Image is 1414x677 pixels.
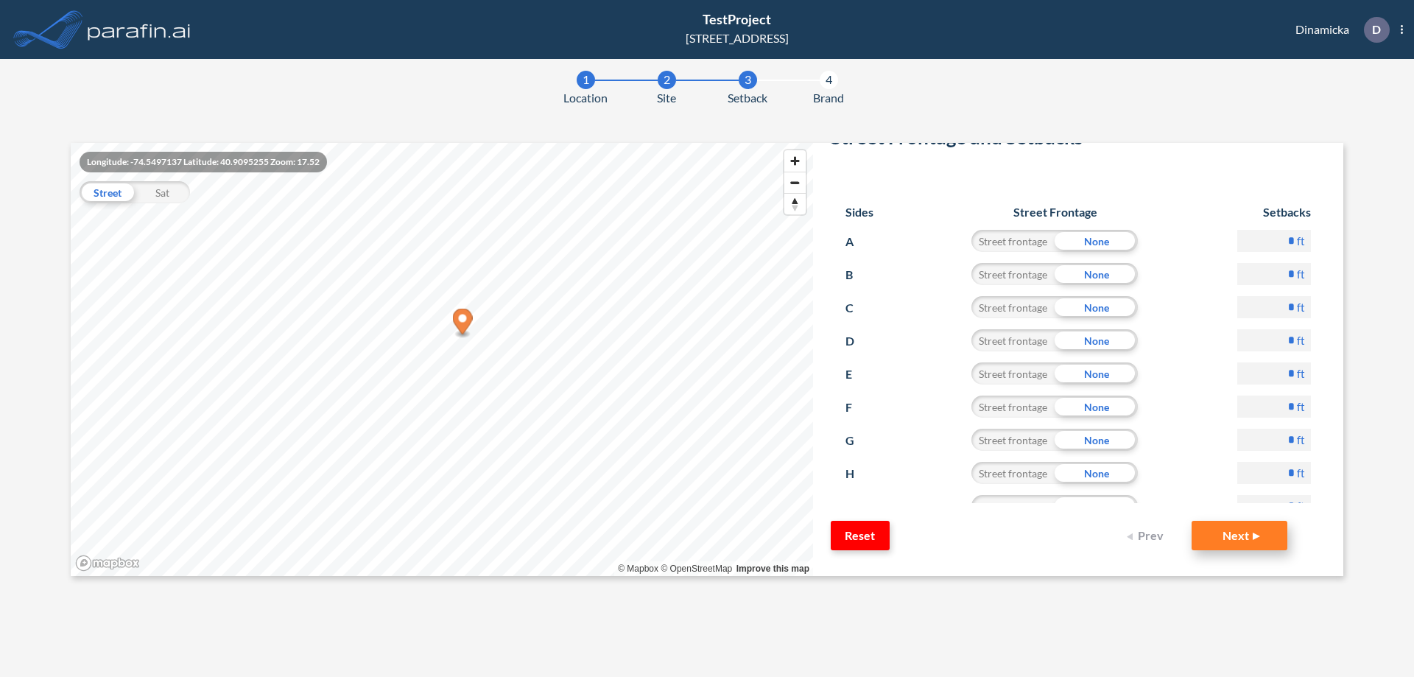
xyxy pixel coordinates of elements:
[739,71,757,89] div: 3
[1273,17,1403,43] div: Dinamicka
[845,362,873,386] p: E
[1055,495,1138,517] div: None
[1297,432,1305,447] label: ft
[845,462,873,485] p: H
[971,462,1055,484] div: Street frontage
[813,89,844,107] span: Brand
[686,29,789,47] div: [STREET_ADDRESS]
[1055,329,1138,351] div: None
[971,263,1055,285] div: Street frontage
[1055,462,1138,484] div: None
[1297,267,1305,281] label: ft
[971,230,1055,252] div: Street frontage
[1297,499,1305,513] label: ft
[1237,205,1311,219] h6: Setbacks
[728,89,767,107] span: Setback
[845,230,873,253] p: A
[784,193,806,214] button: Reset bearing to north
[1297,333,1305,348] label: ft
[618,564,658,574] a: Mapbox
[1297,300,1305,315] label: ft
[1055,362,1138,385] div: None
[971,495,1055,517] div: Street frontage
[784,172,806,193] button: Zoom out
[971,396,1055,418] div: Street frontage
[563,89,608,107] span: Location
[845,263,873,287] p: B
[1297,399,1305,414] label: ft
[845,329,873,353] p: D
[703,11,771,27] span: TestProject
[1297,366,1305,381] label: ft
[1055,429,1138,451] div: None
[658,71,676,89] div: 2
[71,143,813,576] canvas: Map
[1372,23,1381,36] p: D
[577,71,595,89] div: 1
[736,564,809,574] a: Improve this map
[784,150,806,172] button: Zoom in
[1118,521,1177,550] button: Prev
[85,15,194,44] img: logo
[971,329,1055,351] div: Street frontage
[971,296,1055,318] div: Street frontage
[957,205,1153,219] h6: Street Frontage
[845,495,873,519] p: I
[845,296,873,320] p: C
[1055,296,1138,318] div: None
[971,429,1055,451] div: Street frontage
[1055,230,1138,252] div: None
[80,152,327,172] div: Longitude: -74.5497137 Latitude: 40.9095255 Zoom: 17.52
[1192,521,1287,550] button: Next
[845,429,873,452] p: G
[845,205,873,219] h6: Sides
[1055,263,1138,285] div: None
[820,71,838,89] div: 4
[75,555,140,572] a: Mapbox homepage
[1297,466,1305,480] label: ft
[80,181,135,203] div: Street
[845,396,873,419] p: F
[661,564,732,574] a: OpenStreetMap
[1297,234,1305,248] label: ft
[831,521,890,550] button: Reset
[971,362,1055,385] div: Street frontage
[784,194,806,214] span: Reset bearing to north
[135,181,190,203] div: Sat
[453,309,473,339] div: Map marker
[657,89,676,107] span: Site
[1055,396,1138,418] div: None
